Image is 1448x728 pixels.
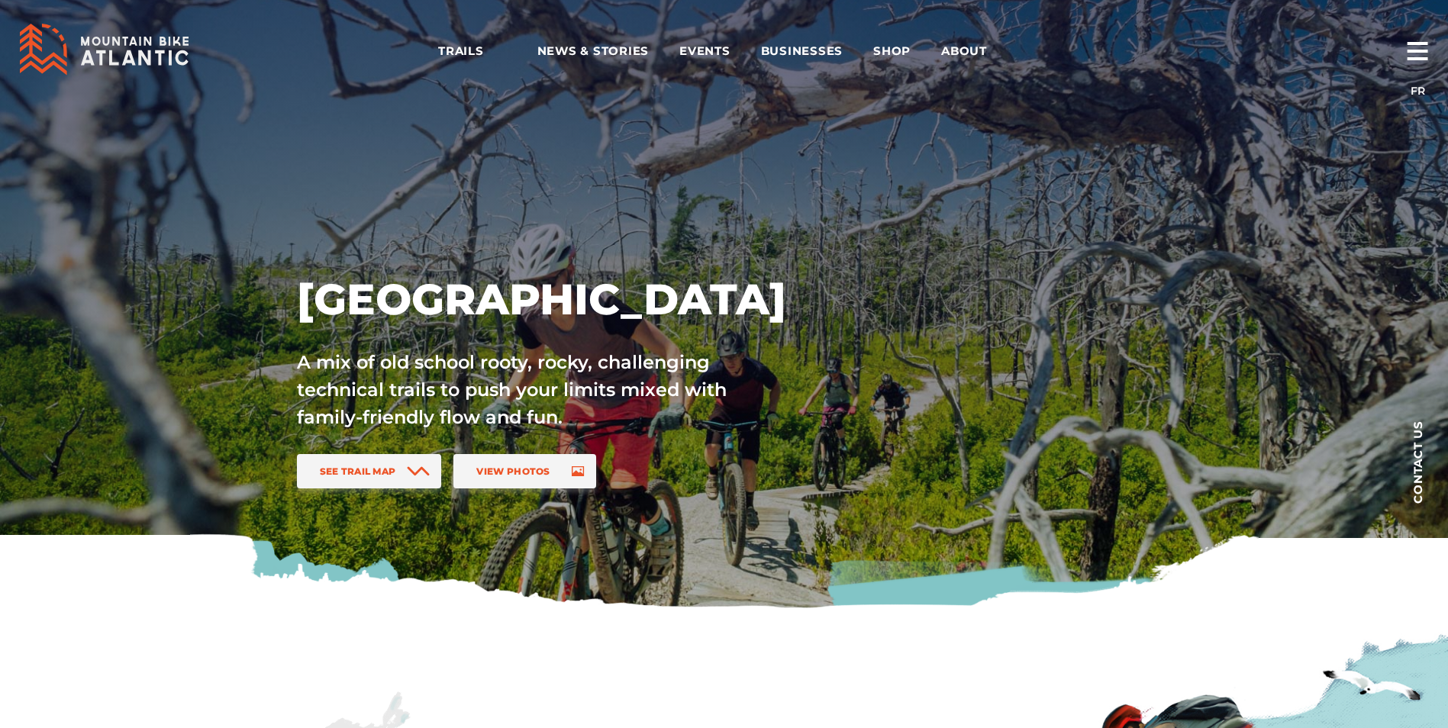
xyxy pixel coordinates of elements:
span: News & Stories [537,43,650,59]
h1: [GEOGRAPHIC_DATA] [297,272,862,326]
span: See Trail Map [320,465,396,477]
a: FR [1411,84,1425,98]
span: Events [679,43,730,59]
span: Shop [873,43,911,59]
a: See Trail Map [297,454,442,488]
a: Contact us [1387,397,1448,527]
p: A mix of old school rooty, rocky, challenging technical trails to push your limits mixed with fam... [297,349,761,431]
span: About [941,43,1010,59]
span: Contact us [1412,420,1424,504]
span: Trails [438,43,507,59]
span: Businesses [761,43,843,59]
span: View Photos [476,465,550,477]
a: View Photos [453,454,595,488]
